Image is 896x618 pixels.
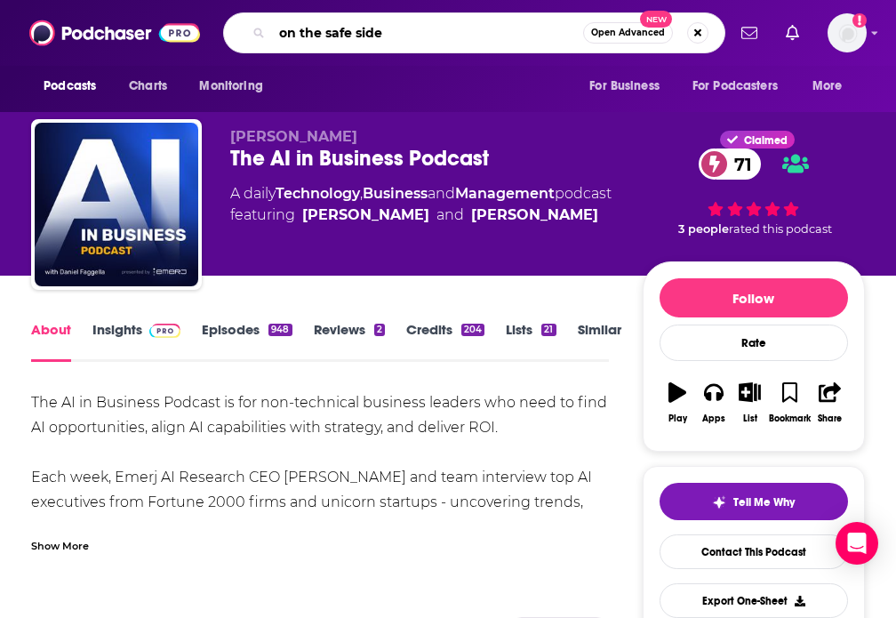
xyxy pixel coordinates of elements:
input: Search podcasts, credits, & more... [272,19,583,47]
span: For Business [589,74,660,99]
span: and [428,185,455,202]
button: open menu [577,69,682,103]
a: Charts [117,69,178,103]
div: Open Intercom Messenger [836,522,878,565]
span: New [640,11,672,28]
span: Monitoring [199,74,262,99]
span: rated this podcast [729,222,832,236]
button: Apps [696,371,732,435]
a: Technology [276,185,360,202]
button: tell me why sparkleTell Me Why [660,483,848,520]
div: Share [818,413,842,424]
span: Charts [129,74,167,99]
button: Play [660,371,696,435]
a: Episodes948 [202,321,292,362]
span: Tell Me Why [733,495,795,510]
span: Podcasts [44,74,96,99]
span: 3 people [678,222,729,236]
button: open menu [800,69,865,103]
button: List [732,371,768,435]
span: Logged in as jdelacruz [828,13,867,52]
img: The AI in Business Podcast [35,123,198,286]
div: Apps [702,413,725,424]
div: Claimed71 3 peoplerated this podcast [643,128,865,238]
div: 21 [541,324,556,336]
img: Podchaser Pro [149,324,180,338]
img: tell me why sparkle [712,495,726,510]
a: 71 [699,148,761,180]
button: Share [812,371,848,435]
span: and [436,205,464,226]
span: , [360,185,363,202]
a: About [31,321,71,362]
span: More [812,74,843,99]
a: Matthew DeMello [471,205,598,226]
a: InsightsPodchaser Pro [92,321,180,362]
button: Open AdvancedNew [583,22,673,44]
div: Search podcasts, credits, & more... [223,12,725,53]
button: open menu [31,69,119,103]
div: Rate [660,325,848,361]
div: 948 [268,324,292,336]
div: A daily podcast [230,183,612,226]
span: Open Advanced [591,28,665,37]
button: Show profile menu [828,13,867,52]
a: Similar [578,321,621,362]
button: Bookmark [768,371,812,435]
span: 71 [716,148,761,180]
div: List [743,413,757,424]
span: For Podcasters [692,74,778,99]
button: Export One-Sheet [660,583,848,618]
a: Show notifications dropdown [779,18,806,48]
button: open menu [681,69,804,103]
div: Bookmark [769,413,811,424]
img: User Profile [828,13,867,52]
img: Podchaser - Follow, Share and Rate Podcasts [29,16,200,50]
span: Claimed [744,136,788,145]
a: Reviews2 [314,321,385,362]
a: Show notifications dropdown [734,18,764,48]
span: featuring [230,205,612,226]
div: 204 [461,324,484,336]
a: Credits204 [406,321,484,362]
a: Dan Faggella [302,205,429,226]
svg: Add a profile image [852,13,867,28]
span: [PERSON_NAME] [230,128,357,145]
a: Business [363,185,428,202]
button: open menu [187,69,285,103]
a: Contact This Podcast [660,534,848,569]
button: Follow [660,278,848,317]
div: The AI in Business Podcast is for non-technical business leaders who need to find AI opportunitie... [31,390,609,614]
a: Management [455,185,555,202]
a: Lists21 [506,321,556,362]
div: 2 [374,324,385,336]
div: Play [668,413,687,424]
